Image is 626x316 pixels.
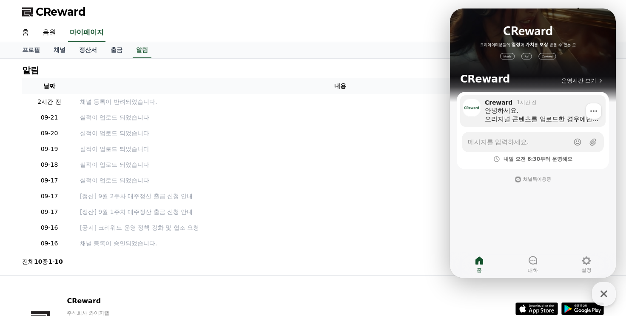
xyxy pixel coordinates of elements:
a: 실적이 업로드 되었습니다 [80,160,600,169]
a: 홈 [15,24,36,42]
p: 2시간 전 [26,97,73,106]
a: 실적이 업로드 되었습니다 [80,113,600,122]
a: [정산] 9월 2주차 매주정산 출금 신청 안내 [80,192,600,201]
a: CReward [22,5,86,19]
p: 09-17 [26,208,73,216]
p: 채널 등록이 승인되었습니다. [80,239,600,248]
p: 채널 등록이 반려되었습니다. [80,97,600,106]
strong: 10 [54,258,63,265]
a: 실적이 업로드 되었습니다 [80,176,600,185]
a: 정산서 [72,42,104,58]
p: 09-16 [26,239,73,248]
p: 09-17 [26,176,73,185]
a: 알림 [133,42,151,58]
th: 날짜 [22,78,77,94]
p: 09-20 [26,129,73,138]
p: 09-16 [26,223,73,232]
a: [공지] 크리워드 운영 정책 강화 및 협조 요청 [80,223,600,232]
p: 09-18 [26,160,73,169]
a: 마이페이지 [68,24,105,42]
iframe: Channel chat [450,9,616,278]
p: 09-17 [26,192,73,201]
a: 출금 [104,42,129,58]
th: 내용 [77,78,604,94]
a: 채널 [47,42,72,58]
p: 09-19 [26,145,73,154]
strong: 1 [48,258,52,265]
a: 프로필 [15,42,47,58]
p: 09-21 [26,113,73,122]
p: 전체 중 - [22,257,63,266]
a: 실적이 업로드 되었습니다 [80,129,600,138]
span: CReward [36,5,86,19]
a: [정산] 9월 1주차 매주정산 출금 신청 안내 [80,208,600,216]
a: 음원 [36,24,63,42]
h4: 알림 [22,65,39,75]
strong: 10 [34,258,42,265]
p: CReward [67,296,171,306]
a: 실적이 업로드 되었습니다 [80,145,600,154]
